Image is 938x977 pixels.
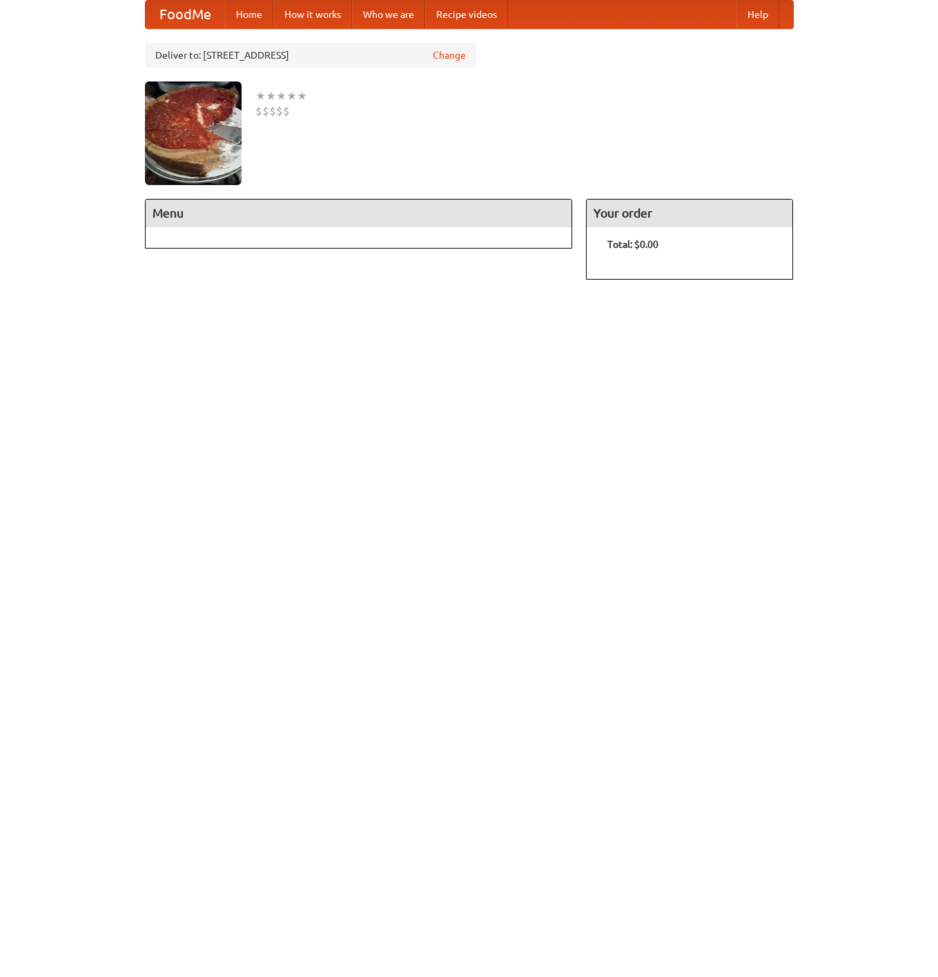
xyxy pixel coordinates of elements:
img: angular.jpg [145,81,242,185]
li: ★ [286,88,297,104]
a: How it works [273,1,352,28]
h4: Menu [146,200,572,227]
li: ★ [255,88,266,104]
li: $ [276,104,283,119]
a: Change [433,48,466,62]
li: $ [269,104,276,119]
a: Help [736,1,779,28]
h4: Your order [587,200,792,227]
li: $ [255,104,262,119]
li: ★ [276,88,286,104]
a: Recipe videos [425,1,508,28]
li: ★ [266,88,276,104]
div: Deliver to: [STREET_ADDRESS] [145,43,476,68]
a: Home [225,1,273,28]
li: $ [262,104,269,119]
li: ★ [297,88,307,104]
a: Who we are [352,1,425,28]
li: $ [283,104,290,119]
a: FoodMe [146,1,225,28]
b: Total: $0.00 [607,239,658,250]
